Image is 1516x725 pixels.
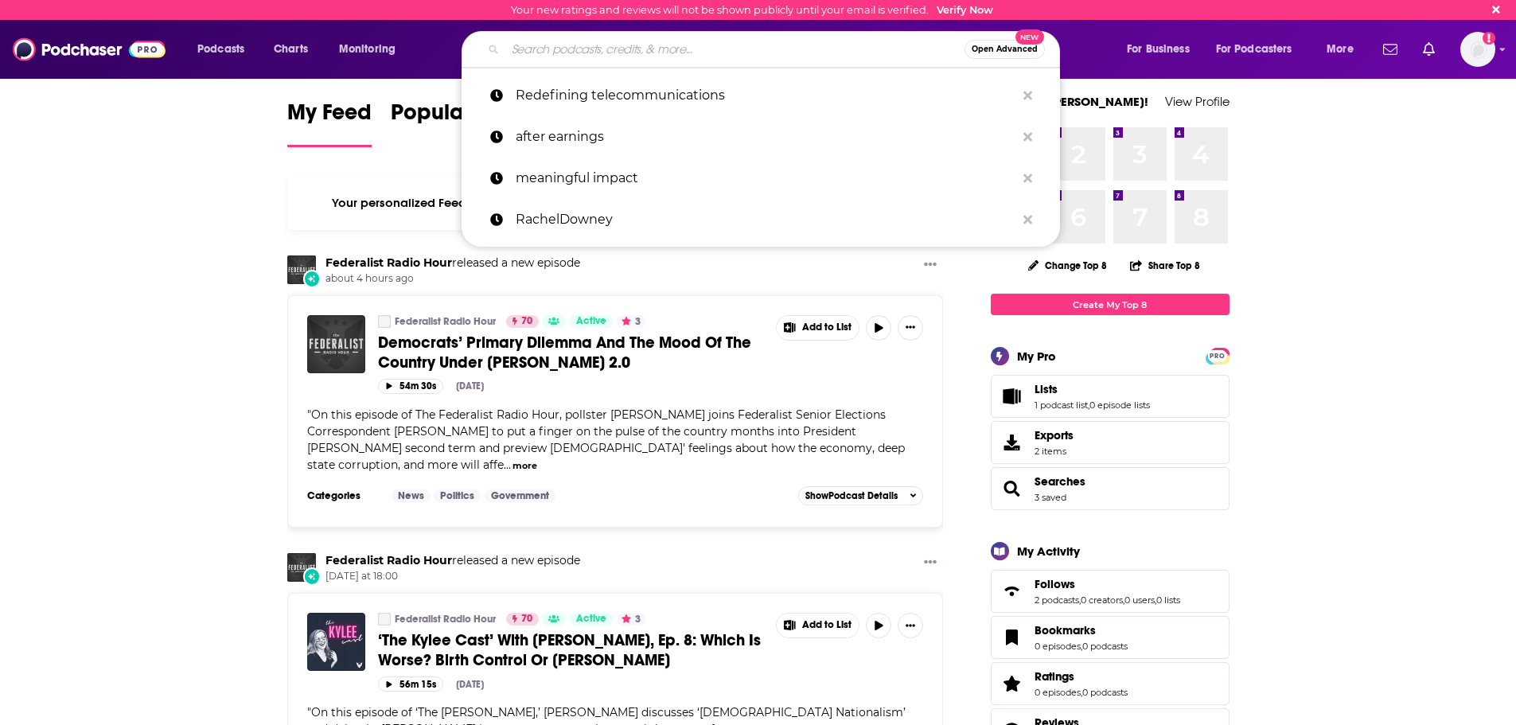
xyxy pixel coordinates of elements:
[325,553,452,567] a: Federalist Radio Hour
[485,489,555,502] a: Government
[918,553,943,573] button: Show More Button
[996,626,1028,649] a: Bookmarks
[395,613,496,626] a: Federalist Radio Hour
[13,34,166,64] img: Podchaser - Follow, Share and Rate Podcasts
[378,613,391,626] a: Federalist Radio Hour
[1156,594,1180,606] a: 0 lists
[378,630,761,670] span: ‘The Kylee Cast’ With [PERSON_NAME], Ep. 8: Which Is Worse? Birth Control Or [PERSON_NAME]
[1035,577,1075,591] span: Follows
[511,4,993,16] div: Your new ratings and reviews will not be shown publicly until your email is verified.
[307,613,365,671] img: ‘The Kylee Cast’ With Kylee Griswold, Ep. 8: Which Is Worse? Birth Control Or Tim Kaine
[1123,594,1124,606] span: ,
[1483,32,1495,45] svg: Email not verified
[996,431,1028,454] span: Exports
[1035,492,1066,503] a: 3 saved
[287,99,372,135] span: My Feed
[802,619,852,631] span: Add to List
[391,99,526,135] span: Popular Feed
[1208,349,1227,361] a: PRO
[777,614,859,637] button: Show More Button
[1081,594,1123,606] a: 0 creators
[991,467,1230,510] span: Searches
[1035,382,1058,396] span: Lists
[617,613,645,626] button: 3
[456,380,484,392] div: [DATE]
[991,662,1230,705] span: Ratings
[996,385,1028,407] a: Lists
[1035,669,1128,684] a: Ratings
[972,45,1038,53] span: Open Advanced
[512,459,537,473] button: more
[570,315,613,328] a: Active
[991,294,1230,315] a: Create My Top 8
[392,489,431,502] a: News
[505,37,965,62] input: Search podcasts, credits, & more...
[1081,641,1082,652] span: ,
[287,553,316,582] a: Federalist Radio Hour
[898,315,923,341] button: Show More Button
[1079,594,1081,606] span: ,
[1206,37,1315,62] button: open menu
[991,421,1230,464] a: Exports
[1460,32,1495,67] img: User Profile
[504,458,511,472] span: ...
[1116,37,1210,62] button: open menu
[996,477,1028,500] a: Searches
[1035,428,1074,442] span: Exports
[325,255,452,270] a: Federalist Radio Hour
[802,322,852,333] span: Add to List
[506,315,539,328] a: 70
[378,630,765,670] a: ‘The Kylee Cast’ With [PERSON_NAME], Ep. 8: Which Is Worse? Birth Control Or [PERSON_NAME]
[303,270,321,287] div: New Episode
[1165,94,1230,109] a: View Profile
[1460,32,1495,67] span: Logged in as jbarbour
[339,38,396,60] span: Monitoring
[378,333,751,372] span: Democrats’ Primary Dilemma And The Mood Of The Country Under [PERSON_NAME] 2.0
[777,316,859,340] button: Show More Button
[516,199,1015,240] p: RachelDowney
[516,158,1015,199] p: meaningful impact
[1327,38,1354,60] span: More
[1124,594,1155,606] a: 0 users
[516,75,1015,116] p: Redefining telecommunications
[1035,446,1074,457] span: 2 items
[1089,400,1150,411] a: 0 episode lists
[325,570,580,583] span: [DATE] at 18:00
[325,255,580,271] h3: released a new episode
[325,553,580,568] h3: released a new episode
[287,99,372,147] a: My Feed
[1015,29,1044,45] span: New
[186,37,265,62] button: open menu
[307,315,365,373] img: Democrats’ Primary Dilemma And The Mood Of The Country Under Trump 2.0
[1035,474,1085,489] a: Searches
[991,616,1230,659] span: Bookmarks
[378,379,443,394] button: 54m 30s
[991,375,1230,418] span: Lists
[617,315,645,328] button: 3
[1017,349,1056,364] div: My Pro
[965,40,1045,59] button: Open AdvancedNew
[274,38,308,60] span: Charts
[1315,37,1374,62] button: open menu
[506,613,539,626] a: 70
[307,407,905,472] span: "
[325,272,580,286] span: about 4 hours ago
[395,315,496,328] a: Federalist Radio Hour
[1088,400,1089,411] span: ,
[307,407,905,472] span: On this episode of The Federalist Radio Hour, pollster [PERSON_NAME] joins Federalist Senior Elec...
[1035,594,1079,606] a: 2 podcasts
[287,255,316,284] a: Federalist Radio Hour
[898,613,923,638] button: Show More Button
[477,31,1075,68] div: Search podcasts, credits, & more...
[996,580,1028,602] a: Follows
[462,75,1060,116] a: Redefining telecommunications
[516,116,1015,158] p: after earnings
[462,116,1060,158] a: after earnings
[328,37,416,62] button: open menu
[1035,623,1096,637] span: Bookmarks
[1035,641,1081,652] a: 0 episodes
[805,490,898,501] span: Show Podcast Details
